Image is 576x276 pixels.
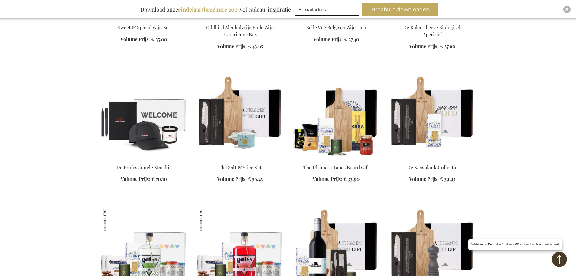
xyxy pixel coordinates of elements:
a: Volume Prijs: € 70,10 [121,176,167,183]
a: De Kaasplank Collectie [407,164,457,171]
a: Volume Prijs: € 39,95 [409,176,455,183]
a: The Cheese Board Collection [389,156,476,162]
span: Volume Prijs: [217,43,247,49]
img: Gutss Alcoholvrije Aperol Set [197,207,223,233]
a: The Ultimate Tapas Board Gift [303,164,369,171]
button: Brochure downloaden [362,3,438,16]
span: € 39,95 [440,176,455,182]
a: Sweet & Spiced Wijn Set [118,24,170,31]
a: Oddbird Non-Alcoholic Red Wine Experience Box [197,17,283,22]
a: Volume Prijs: € 35,00 [120,36,167,43]
a: The Professional Starter Kit [101,156,187,162]
div: Download onze vol cadeau-inspiratie [138,3,294,16]
span: € 27,90 [440,43,455,49]
a: Oddbird Alcoholvrije Rode Wijn Experience Box [206,24,274,38]
span: Volume Prijs: [313,36,343,42]
a: Belle Vue Belgisch Wijn Duo [293,17,379,22]
form: marketing offers and promotions [295,3,361,18]
a: De Roka Cheese Biologisch Aperitief [403,24,462,38]
a: Sweet & Spiced Wine Set [101,17,187,22]
a: Belle Vue Belgisch Wijn Duo [306,24,366,31]
span: € 56,45 [248,176,263,182]
img: The Ultimate Tapas Board Gift [293,74,379,159]
span: Volume Prijs: [409,176,439,182]
a: Volume Prijs: € 27,90 [409,43,455,50]
a: Volume Prijs: € 27,40 [313,36,359,43]
span: Volume Prijs: [409,43,439,49]
a: De Professionele Startkit [116,164,171,171]
img: Close [565,8,569,11]
img: The Professional Starter Kit [101,74,187,159]
img: The Cheese Board Collection [389,74,476,159]
span: Volume Prijs: [217,176,247,182]
b: eindejaarsbrochure 2025 [178,6,240,13]
span: € 33,90 [343,176,360,182]
span: € 43,65 [248,43,263,49]
span: Volume Prijs: [121,176,150,182]
img: Gutss Alcoholvrije Gin & Tonic Set [101,207,127,233]
a: De Roka Cheese Biologisch Aperitief [389,17,476,22]
a: The Ultimate Tapas Board Gift [293,156,379,162]
a: The Salt & Slice Set [219,164,262,171]
a: Volume Prijs: € 56,45 [217,176,263,183]
a: Volume Prijs: € 43,65 [217,43,263,50]
img: The Salt & Slice Set Exclusive Business Gift [197,74,283,159]
div: Close [563,6,571,13]
span: Volume Prijs: [313,176,342,182]
a: The Salt & Slice Set Exclusive Business Gift [197,156,283,162]
input: E-mailadres [295,3,359,16]
span: € 35,00 [151,36,167,42]
span: € 27,40 [344,36,359,42]
span: € 70,10 [151,176,167,182]
a: Volume Prijs: € 33,90 [313,176,360,183]
span: Volume Prijs: [120,36,150,42]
